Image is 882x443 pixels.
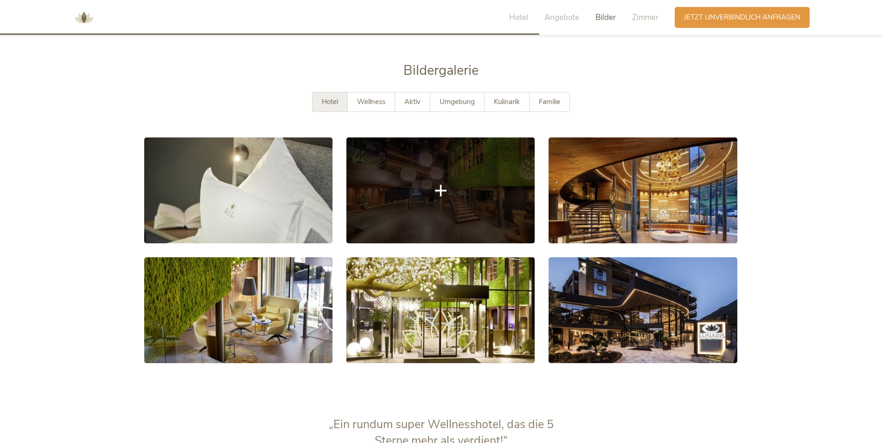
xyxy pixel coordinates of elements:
span: Kulinarik [494,97,520,106]
span: Umgebung [440,97,475,106]
span: Bilder [595,12,616,23]
span: Aktiv [404,97,421,106]
span: Angebote [544,12,579,23]
span: Jetzt unverbindlich anfragen [684,13,800,22]
span: Wellness [357,97,385,106]
span: Hotel [322,97,338,106]
span: Bildergalerie [403,61,479,79]
span: Hotel [509,12,528,23]
span: Zimmer [632,12,658,23]
img: AMONTI & LUNARIS Wellnessresort [70,4,98,32]
span: Familie [539,97,560,106]
a: AMONTI & LUNARIS Wellnessresort [70,14,98,20]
